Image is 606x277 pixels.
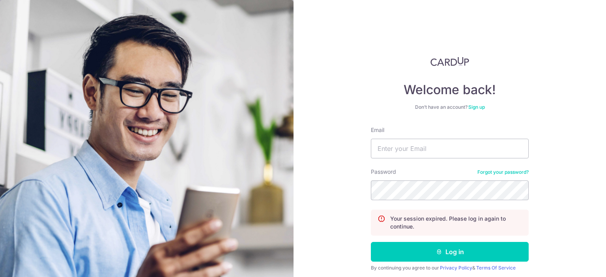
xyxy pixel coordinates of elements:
label: Password [371,168,396,176]
p: Your session expired. Please log in again to continue. [390,215,522,231]
img: CardUp Logo [430,57,469,66]
input: Enter your Email [371,139,529,158]
a: Sign up [468,104,485,110]
a: Privacy Policy [440,265,472,271]
a: Terms Of Service [476,265,516,271]
h4: Welcome back! [371,82,529,98]
div: By continuing you agree to our & [371,265,529,271]
label: Email [371,126,384,134]
button: Log in [371,242,529,262]
a: Forgot your password? [477,169,529,175]
div: Don’t have an account? [371,104,529,110]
